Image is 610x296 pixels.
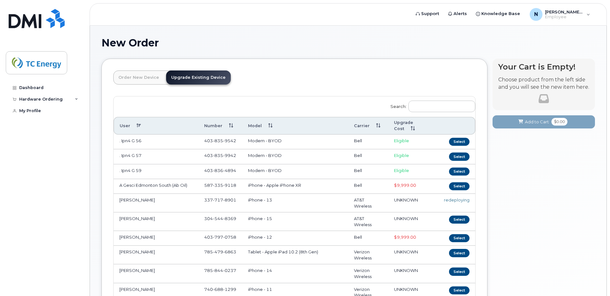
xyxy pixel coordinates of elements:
td: Modem - BYOD [242,164,348,179]
td: [PERSON_NAME] [114,231,198,246]
span: Eligible [394,138,409,143]
button: Select [449,249,470,257]
span: 6863 [223,249,236,254]
span: 740 [204,287,236,292]
td: Bell [348,179,389,194]
span: 403 [204,234,236,240]
label: Search: [386,96,475,114]
span: $9,999.00 [394,234,416,240]
span: 9118 [223,183,236,188]
td: Verizon Wireless [348,246,389,264]
td: [PERSON_NAME] [114,246,198,264]
span: UNKNOWN [394,216,418,221]
button: Select [449,234,470,242]
span: 9542 [223,138,236,143]
span: 835 [213,153,223,158]
span: 403 [204,153,236,158]
span: 785 [204,249,236,254]
td: Bell [348,135,389,149]
td: Modem - BYOD [242,149,348,164]
iframe: Messenger Launcher [582,268,605,291]
a: Order New Device [113,70,164,85]
td: [PERSON_NAME] [114,212,198,231]
span: 688 [213,287,223,292]
div: redeploying [436,197,470,203]
span: 9942 [223,153,236,158]
button: Select [449,168,470,176]
td: iPhone - 15 [242,212,348,231]
td: Bell [348,164,389,179]
button: Select [449,182,470,190]
span: 4894 [223,168,236,173]
span: 0237 [223,268,236,273]
p: Choose product from the left side and you will see the new item here. [498,76,589,91]
button: Select [449,267,470,275]
h1: New Order [101,37,595,48]
button: Add to Cart $0.00 [493,115,595,128]
span: 8369 [223,216,236,221]
span: 797 [213,234,223,240]
span: $0.00 [551,118,567,126]
span: UNKNOWN [394,287,418,292]
button: Select [449,138,470,146]
span: 844 [213,268,223,273]
th: User: activate to sort column descending [114,117,198,135]
button: Select [449,152,470,160]
input: Search: [408,101,475,112]
h4: Your Cart is Empty! [498,62,589,71]
td: . Ipn4 G 59 [114,164,198,179]
span: Add to Cart [525,119,549,125]
td: . Ipn4 G 57 [114,149,198,164]
span: 785 [204,268,236,273]
span: 337 [204,197,236,202]
span: 836 [213,168,223,173]
td: Modem - BYOD [242,135,348,149]
td: AT&T Wireless [348,194,389,212]
span: 544 [213,216,223,221]
td: Bell [348,149,389,164]
span: Eligible [394,153,409,158]
td: Bell [348,231,389,246]
span: 0758 [223,234,236,240]
span: 403 [204,138,236,143]
td: [PERSON_NAME] [114,264,198,283]
button: Select [449,216,470,224]
span: 479 [213,249,223,254]
span: UNKNOWN [394,249,418,254]
td: iPhone - 12 [242,231,348,246]
span: 717 [213,197,223,202]
td: AT&T Wireless [348,212,389,231]
button: Select [449,286,470,294]
td: Tablet - Apple iPad 10.2 (8th Gen) [242,246,348,264]
a: Upgrade Existing Device [166,70,231,85]
td: Verizon Wireless [348,264,389,283]
span: UNKNOWN [394,197,418,202]
th: Number: activate to sort column ascending [198,117,242,135]
th: Upgrade Cost: activate to sort column ascending [388,117,430,135]
span: 335 [213,183,223,188]
td: iPhone - 14 [242,264,348,283]
span: 587 [204,183,236,188]
span: $9,999.00 [394,183,416,188]
td: . Ipn4 G 56 [114,135,198,149]
td: A Gesci Edmonton South (Ab Oil) [114,179,198,194]
th: Model: activate to sort column ascending [242,117,348,135]
span: 8901 [223,197,236,202]
span: Eligible [394,168,409,173]
span: 1299 [223,287,236,292]
td: iPhone - 13 [242,194,348,212]
span: 835 [213,138,223,143]
span: 304 [204,216,236,221]
span: UNKNOWN [394,268,418,273]
td: [PERSON_NAME] [114,194,198,212]
th: Carrier: activate to sort column ascending [348,117,389,135]
td: iPhone - Apple iPhone XR [242,179,348,194]
span: 403 [204,168,236,173]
